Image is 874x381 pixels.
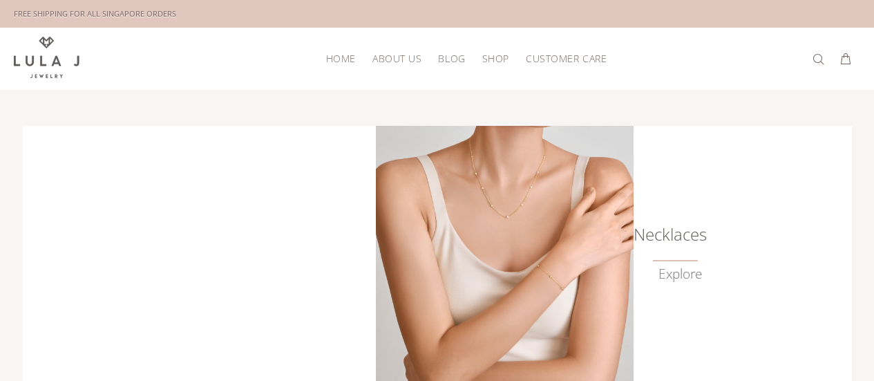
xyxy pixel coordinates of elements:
span: About Us [372,53,421,64]
span: Customer Care [526,53,607,64]
a: Explore [658,266,702,282]
div: FREE SHIPPING FOR ALL SINGAPORE ORDERS [14,6,176,21]
a: About Us [364,48,430,69]
h6: Necklaces [633,227,702,241]
a: Customer Care [517,48,607,69]
a: HOME [318,48,364,69]
span: HOME [326,53,356,64]
a: Blog [430,48,473,69]
span: Shop [482,53,509,64]
a: Shop [474,48,517,69]
span: Blog [438,53,465,64]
